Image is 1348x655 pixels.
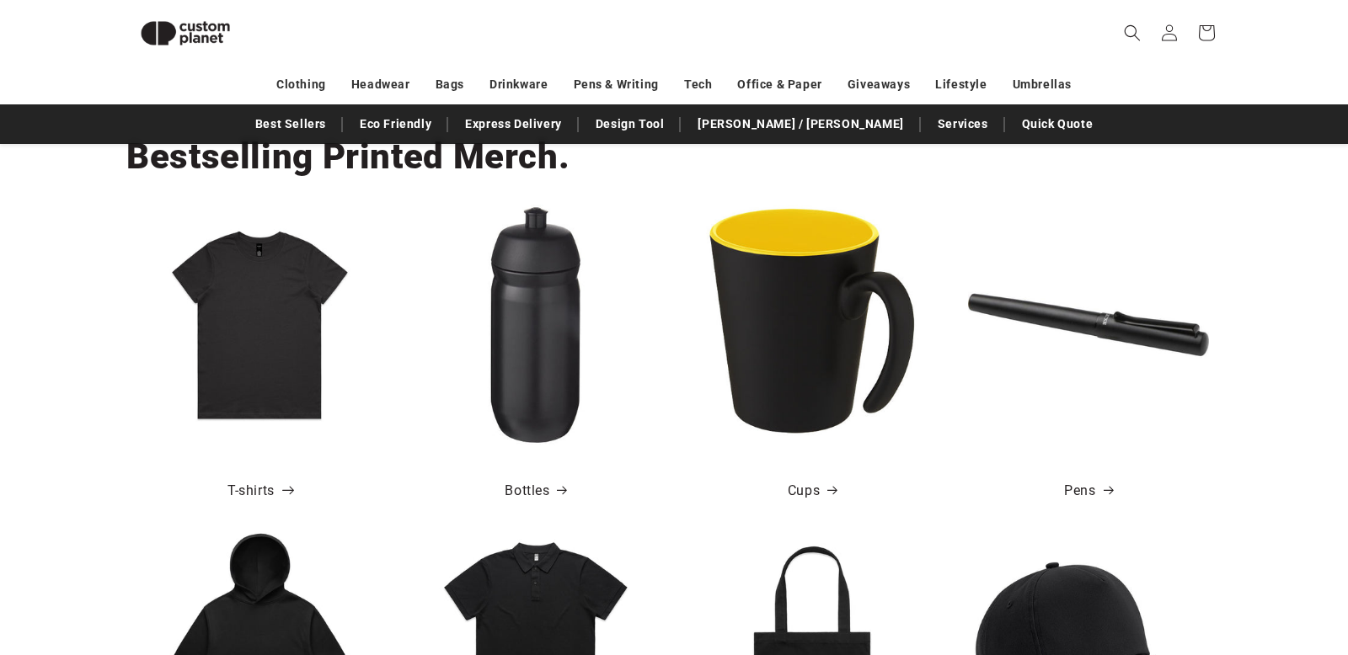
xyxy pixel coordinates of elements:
a: Services [929,109,997,139]
a: Best Sellers [247,109,334,139]
a: Headwear [351,70,410,99]
a: T-shirts [227,479,292,503]
img: Custom Planet [126,7,244,60]
a: Bags [436,70,464,99]
a: Express Delivery [457,109,570,139]
a: Giveaways [848,70,910,99]
img: HydroFlex™ 500 ml squeezy sport bottle [415,205,656,445]
h2: Bestselling Printed Merch. [126,134,570,179]
a: Clothing [276,70,326,99]
iframe: Chat Widget [1059,473,1348,655]
a: Office & Paper [737,70,821,99]
a: Drinkware [489,70,548,99]
a: Design Tool [587,109,673,139]
img: Oli 360 ml ceramic mug with handle [692,205,933,445]
summary: Search [1114,14,1151,51]
a: Umbrellas [1013,70,1072,99]
a: [PERSON_NAME] / [PERSON_NAME] [689,109,912,139]
a: Eco Friendly [351,109,440,139]
a: Bottles [505,479,566,503]
a: Pens & Writing [574,70,659,99]
a: Tech [684,70,712,99]
a: Cups [788,479,837,503]
a: Quick Quote [1014,109,1102,139]
a: Lifestyle [935,70,987,99]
